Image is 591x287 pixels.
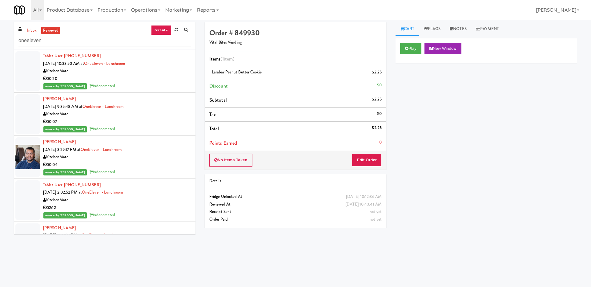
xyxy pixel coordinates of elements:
[345,201,382,208] div: [DATE] 10:43:41 AM
[209,193,382,201] div: Fridge Unlocked At
[43,61,84,66] span: [DATE] 10:33:50 AM at
[43,196,191,204] div: KitchenMate
[14,93,195,136] li: [PERSON_NAME][DATE] 9:35:48 AM atOneEleven - LunchroomKitchenMate00:07reviewed by [PERSON_NAME]or...
[90,83,115,89] span: order created
[43,232,82,238] span: [DATE] 1:08:33 PM at
[346,193,382,201] div: [DATE] 10:12:36 AM
[90,212,115,218] span: order created
[82,232,123,238] a: OneEleven - Lunchroom
[43,204,191,212] div: 02:12
[14,50,195,93] li: Tablet User· [PHONE_NUMBER][DATE] 10:33:50 AM atOneEleven - LunchroomKitchenMate00:20reviewed by ...
[209,82,228,89] span: Discount
[224,55,233,62] ng-pluralize: item
[82,189,123,195] a: OneEleven - Lunchroom
[43,169,87,175] span: reviewed by [PERSON_NAME]
[209,125,219,132] span: Total
[400,43,421,54] button: Play
[43,83,87,89] span: reviewed by [PERSON_NAME]
[445,22,471,36] a: Notes
[26,27,38,34] a: inbox
[43,161,191,169] div: 00:04
[43,67,191,75] div: KitchenMate
[62,53,101,59] span: · [PHONE_NUMBER]
[352,154,382,167] button: Edit Order
[151,25,171,35] a: recent
[370,209,382,214] span: not yet
[209,177,382,185] div: Details
[212,69,262,75] span: Larabar Peanut Butter Cookie
[43,225,76,231] a: [PERSON_NAME]
[419,22,445,36] a: Flags
[43,182,101,188] a: Tablet User· [PHONE_NUMBER]
[43,110,191,118] div: KitchenMate
[43,104,82,109] span: [DATE] 9:35:48 AM at
[43,153,191,161] div: KitchenMate
[424,43,461,54] button: New Window
[14,222,195,265] li: [PERSON_NAME][DATE] 1:08:33 PM atOneEleven - LunchroomKitchenMate00:03reviewed by [PERSON_NAME]or...
[43,118,191,126] div: 00:07
[14,136,195,179] li: [PERSON_NAME][DATE] 3:29:17 PM atOneEleven - LunchroomKitchenMate00:04reviewed by [PERSON_NAME]or...
[90,169,115,175] span: order created
[471,22,504,36] a: Payment
[396,22,419,36] a: Cart
[209,154,252,167] button: No Items Taken
[209,201,382,208] div: Reviewed At
[43,147,81,152] span: [DATE] 3:29:17 PM at
[43,139,76,145] a: [PERSON_NAME]
[209,96,227,104] span: Subtotal
[18,35,191,46] input: Search vision orders
[43,212,87,218] span: reviewed by [PERSON_NAME]
[209,216,382,223] div: Order Paid
[377,81,382,89] div: $0
[43,53,101,59] a: Tablet User· [PHONE_NUMBER]
[43,189,82,195] span: [DATE] 2:02:52 PM at
[43,96,76,102] a: [PERSON_NAME]
[209,40,382,45] h5: Vital Bites Vending
[84,61,125,66] a: OneEleven - Lunchroom
[372,124,382,132] div: $2.25
[209,55,234,62] span: Items
[209,111,216,118] span: Tax
[377,110,382,118] div: $0
[62,182,101,188] span: · [PHONE_NUMBER]
[209,208,382,216] div: Receipt Sent
[209,140,237,147] span: Points Earned
[220,55,234,62] span: (1 )
[43,75,191,83] div: 00:20
[14,5,25,15] img: Micromart
[41,27,60,34] a: reviewed
[81,147,122,152] a: OneEleven - Lunchroom
[379,139,382,146] div: 0
[82,104,123,109] a: OneEleven - Lunchroom
[372,69,382,76] div: $2.25
[43,126,87,132] span: reviewed by [PERSON_NAME]
[90,126,115,132] span: order created
[370,216,382,222] span: not yet
[14,179,195,222] li: Tablet User· [PHONE_NUMBER][DATE] 2:02:52 PM atOneEleven - LunchroomKitchenMate02:12reviewed by [...
[209,29,382,37] h4: Order # 849930
[372,96,382,103] div: $2.25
